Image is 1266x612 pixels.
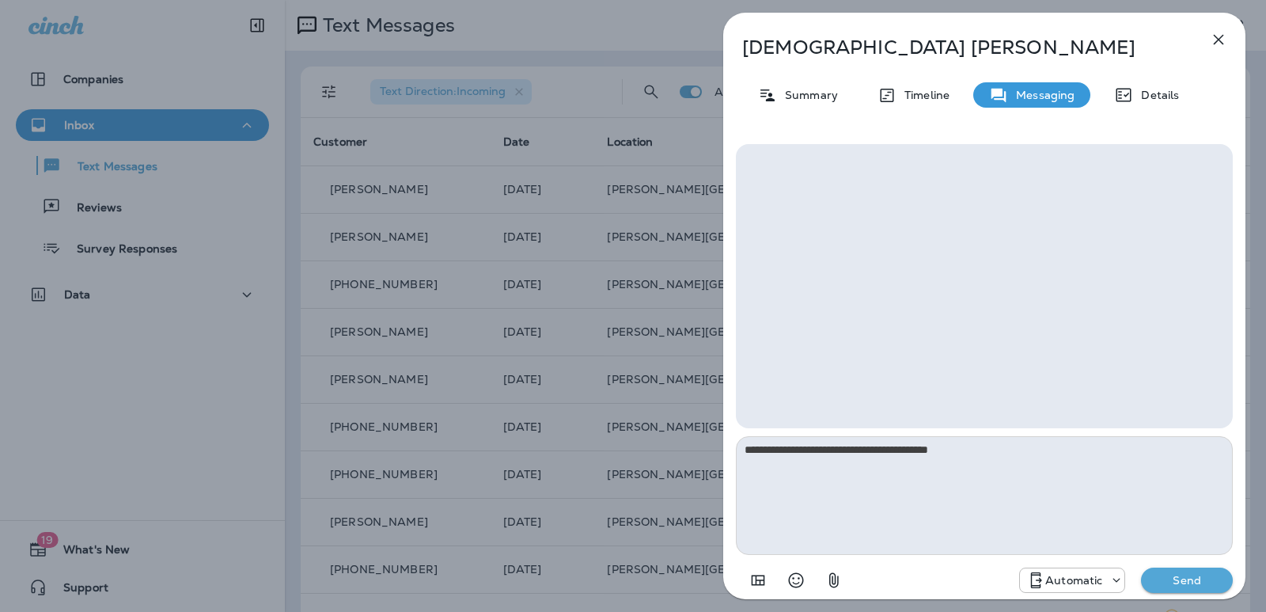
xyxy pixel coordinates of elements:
p: Automatic [1045,574,1102,587]
button: Send [1141,568,1233,593]
p: [DEMOGRAPHIC_DATA] [PERSON_NAME] [742,36,1174,59]
button: Add in a premade template [742,564,774,596]
p: Summary [777,89,838,101]
p: Send [1154,573,1220,587]
button: Select an emoji [780,564,812,596]
p: Messaging [1008,89,1075,101]
p: Details [1133,89,1179,101]
p: Timeline [896,89,949,101]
